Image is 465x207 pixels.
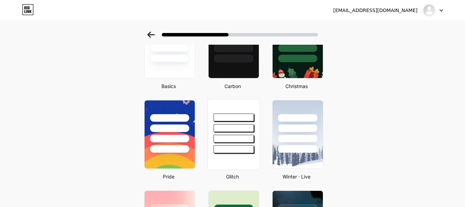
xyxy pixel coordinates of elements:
div: Winter · Live [270,173,323,180]
div: Basics [142,83,195,90]
div: Pride [142,173,195,180]
div: Carbon [206,83,259,90]
div: Christmas [270,83,323,90]
div: Glitch [206,173,259,180]
div: [EMAIL_ADDRESS][DOMAIN_NAME] [333,7,418,14]
img: Ratu Ratus [423,4,436,17]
